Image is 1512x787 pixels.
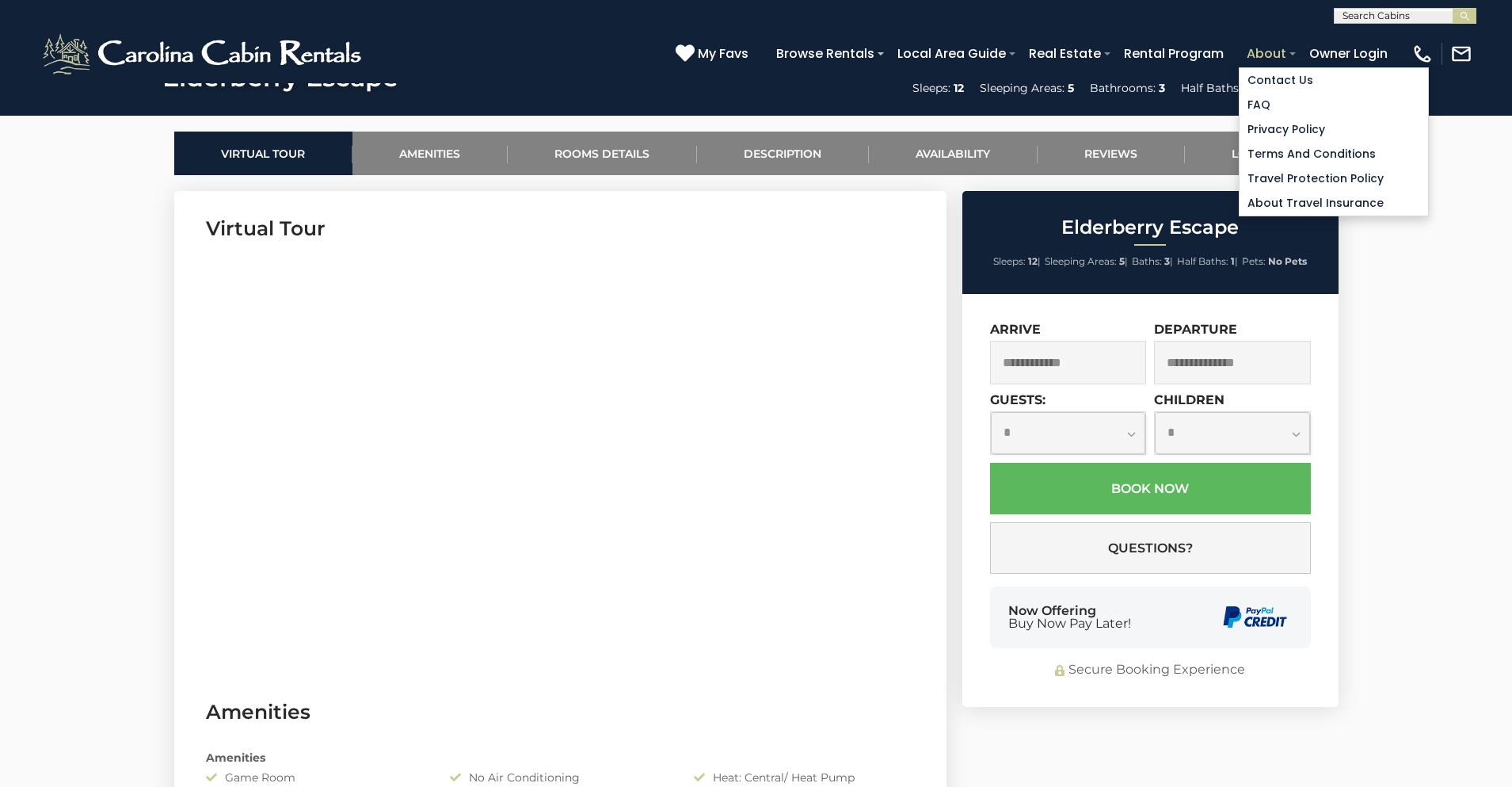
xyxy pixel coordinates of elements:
[1154,392,1224,407] label: Children
[1240,93,1428,117] a: FAQ
[1116,40,1232,67] a: Rental Program
[698,44,748,63] span: My Favs
[40,30,368,78] img: White-1-2.png
[1045,255,1117,267] span: Sleeping Areas:
[990,522,1311,574] button: Questions?
[697,132,869,175] a: Description
[206,215,915,243] h3: Virtual Tour
[1132,255,1162,267] span: Baths:
[1008,605,1131,630] div: Now Offering
[1240,166,1428,191] a: Travel Protection Policy
[194,770,438,785] div: Game Room
[194,750,927,766] div: Amenities
[1045,251,1128,272] li: |
[438,770,682,785] div: No Air Conditioning
[508,132,697,175] a: Rooms Details
[990,392,1045,407] label: Guests:
[966,217,1335,238] h2: Elderberry Escape
[1119,255,1125,267] strong: 5
[1301,40,1396,67] a: Owner Login
[174,132,352,175] a: Virtual Tour
[1177,255,1228,267] span: Half Baths:
[1154,322,1237,337] label: Departure
[993,251,1041,272] li: |
[869,132,1038,175] a: Availability
[1411,43,1434,65] img: phone-regular-white.png
[352,132,508,175] a: Amenities
[1038,132,1185,175] a: Reviews
[1185,132,1339,175] a: Location
[768,40,882,67] a: Browse Rentals
[1177,251,1238,272] li: |
[990,463,1311,514] button: Book Now
[1450,43,1472,65] img: mail-regular-white.png
[889,40,1014,67] a: Local Area Guide
[1231,255,1235,267] strong: 1
[990,322,1041,337] label: Arrive
[206,698,915,726] h3: Amenities
[1021,40,1109,67] a: Real Estate
[1240,68,1428,93] a: Contact Us
[993,255,1026,267] span: Sleeps:
[1008,617,1131,630] span: Buy Now Pay Later!
[1239,40,1294,67] a: About
[1240,142,1428,166] a: Terms and Conditions
[676,44,752,64] a: My Favs
[1242,255,1266,267] span: Pets:
[1028,255,1038,267] strong: 12
[1132,251,1173,272] li: |
[1164,255,1170,267] strong: 3
[682,770,926,785] div: Heat: Central/ Heat Pump
[1268,255,1307,267] strong: No Pets
[990,661,1311,679] div: Secure Booking Experience
[1240,191,1428,216] a: About Travel Insurance
[1240,117,1428,142] a: Privacy Policy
